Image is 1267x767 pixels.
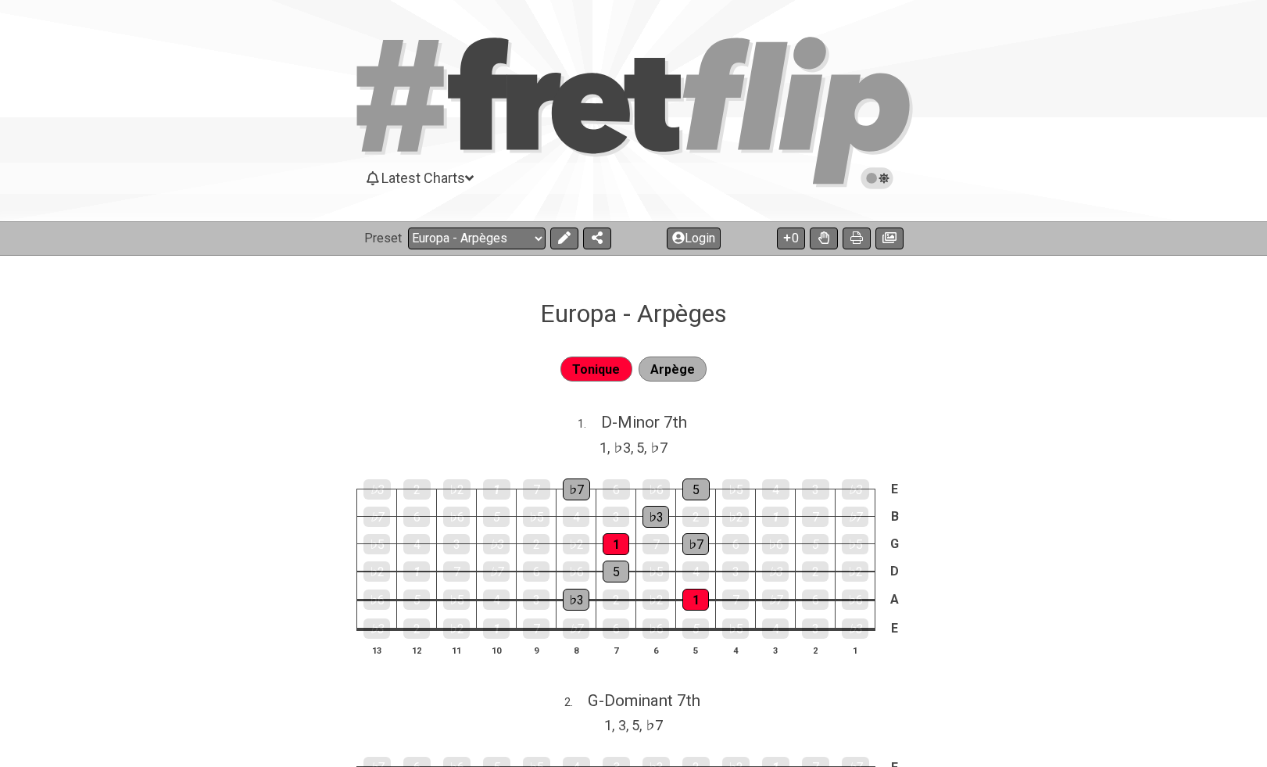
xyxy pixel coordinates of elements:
td: B [886,503,904,530]
span: ♭7 [646,715,663,736]
div: 4 [762,618,789,639]
th: 9 [517,642,557,658]
div: 6 [403,507,430,527]
div: ♭6 [443,507,470,527]
td: G [886,530,904,557]
div: 1 [483,618,510,639]
div: ♭5 [842,534,868,554]
div: ♭7 [363,507,390,527]
span: 1 [599,437,607,458]
div: ♭6 [642,479,670,500]
th: 8 [557,642,596,658]
th: 12 [397,642,437,658]
td: D [886,557,904,586]
th: 1 [836,642,875,658]
div: ♭5 [722,479,750,500]
div: 2 [802,561,829,582]
div: 4 [483,590,510,610]
div: ♭2 [563,534,589,554]
span: 1 [604,715,612,736]
span: Preset [364,231,402,246]
div: ♭6 [363,590,390,610]
div: 7 [722,590,749,610]
td: E [886,475,904,503]
div: 3 [802,479,829,500]
div: 1 [403,561,430,582]
span: , [631,437,637,458]
div: 3 [722,561,749,582]
div: 3 [603,507,629,527]
button: Login [667,228,721,249]
th: 2 [796,642,836,658]
div: ♭6 [842,590,868,610]
div: ♭5 [722,618,749,639]
span: 5 [632,715,639,736]
div: 2 [682,507,709,527]
div: 3 [802,618,829,639]
button: Create image [875,228,904,249]
div: 5 [682,478,710,500]
button: Print [843,228,871,249]
div: 5 [403,590,430,610]
div: 4 [682,561,709,582]
button: Toggle Dexterity for all fretkits [810,228,838,249]
span: Tonique [572,358,620,381]
div: ♭7 [483,561,510,582]
div: 1 [762,507,789,527]
h1: Europa - Arpèges [540,299,727,328]
div: 7 [802,507,829,527]
th: 4 [716,642,756,658]
div: ♭3 [842,479,869,500]
div: ♭7 [842,507,868,527]
div: ♭2 [363,561,390,582]
div: 7 [642,534,669,554]
div: 5 [682,618,709,639]
div: 5 [802,534,829,554]
span: 1 . [578,416,601,433]
div: 4 [762,479,789,500]
div: ♭5 [363,534,390,554]
div: ♭5 [642,561,669,582]
span: , [607,437,614,458]
span: , [639,715,646,736]
div: ♭6 [642,618,669,639]
div: 4 [403,534,430,554]
td: E [886,614,904,643]
button: Share Preset [583,228,611,249]
section: Scale pitch classes [592,433,675,458]
div: ♭7 [762,590,789,610]
th: 10 [477,642,517,658]
th: 5 [676,642,716,658]
div: 2 [403,479,431,500]
span: , [612,715,618,736]
div: ♭7 [682,533,709,555]
div: ♭5 [443,590,470,610]
span: 3 [618,715,626,736]
span: , [626,715,632,736]
div: ♭3 [842,618,868,639]
div: 1 [682,589,709,611]
th: 13 [357,642,397,658]
div: ♭3 [483,534,510,554]
th: 7 [596,642,636,658]
span: Latest Charts [381,170,465,186]
span: G - Dominant 7th [588,691,700,710]
span: Arpège [650,358,695,381]
td: A [886,585,904,614]
div: 6 [802,590,829,610]
div: ♭5 [523,507,549,527]
span: ♭3 [614,437,631,458]
div: 4 [563,507,589,527]
div: ♭2 [842,561,868,582]
div: ♭2 [642,590,669,610]
div: 7 [523,479,550,500]
span: 5 [636,437,644,458]
div: ♭3 [642,506,669,528]
div: 3 [523,590,549,610]
th: 6 [636,642,676,658]
span: 2 . [564,694,588,711]
div: ♭3 [563,589,589,611]
div: 6 [603,479,630,500]
div: 5 [483,507,510,527]
div: ♭3 [363,618,390,639]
